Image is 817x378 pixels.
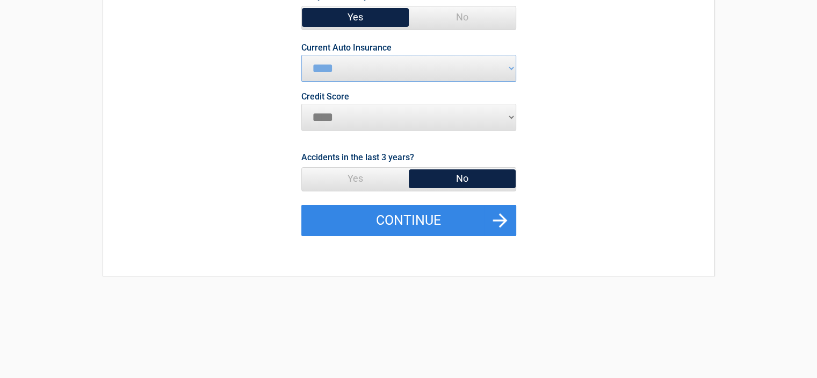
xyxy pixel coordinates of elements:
[302,6,409,28] span: Yes
[301,44,392,52] label: Current Auto Insurance
[301,150,414,165] label: Accidents in the last 3 years?
[301,92,349,101] label: Credit Score
[409,6,516,28] span: No
[302,168,409,189] span: Yes
[409,168,516,189] span: No
[301,205,516,236] button: Continue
